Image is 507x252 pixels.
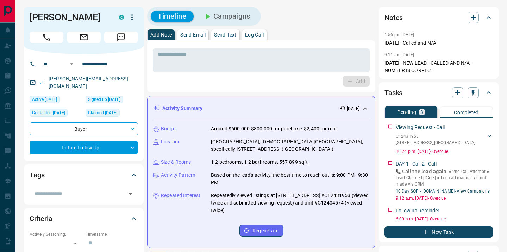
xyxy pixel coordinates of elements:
p: Log Call [245,32,264,37]
p: Around $600,000-$800,000 for purchase, $2,400 for rent [211,125,337,133]
p: 9:12 a.m. [DATE] - Overdue [396,195,493,201]
div: Buyer [30,122,138,135]
button: Regenerate [239,225,283,237]
p: Actively Searching: [30,231,82,238]
p: 3 [420,110,423,115]
p: C12431953 [396,133,475,140]
div: Thu Oct 09 2025 [86,96,138,105]
button: New Task [384,226,493,238]
p: DAY 1 - Call 2 - Call [396,160,437,168]
p: Size & Rooms [161,159,191,166]
div: Tags [30,167,138,183]
svg: Email Valid [39,80,44,85]
p: Based on the lead's activity, the best time to reach out is: 9:00 PM - 9:30 PM [211,172,369,186]
div: Activity Summary[DATE] [153,102,369,115]
p: Repeatedly viewed listings at [STREET_ADDRESS] #C12431953 (viewed twice and submitted viewing req... [211,192,369,214]
div: Tasks [384,84,493,101]
p: Completed [454,110,479,115]
p: Activity Summary [162,105,202,112]
button: Timeline [151,11,194,22]
p: [DATE] - Called and N/A [384,39,493,47]
p: Pending [397,110,416,115]
p: [STREET_ADDRESS] , [GEOGRAPHIC_DATA] [396,140,475,146]
span: Claimed [DATE] [88,109,117,116]
p: Budget [161,125,177,133]
p: 1-2 bedrooms, 1-2 bathrooms, 557-899 sqft [211,159,308,166]
p: 10:24 p.m. [DATE] - Overdue [396,148,493,155]
h2: Tags [30,169,44,181]
p: 1:56 pm [DATE] [384,32,414,37]
p: 📞 𝗖𝗮𝗹𝗹 𝘁𝗵𝗲 𝗹𝗲𝗮𝗱 𝗮𝗴𝗮𝗶𝗻. ● 2nd Call Attempt ● Lead Claimed [DATE] ‎● Log call manually if not made ... [396,168,493,187]
span: Signed up [DATE] [88,96,120,103]
p: Repeated Interest [161,192,200,199]
span: Call [30,32,63,43]
p: 9:11 am [DATE] [384,52,414,57]
div: Future Follow Up [30,141,138,154]
p: [DATE] - NEW LEAD - CALLED AND N/A - NUMBER IS CORRECT [384,59,493,74]
div: Notes [384,9,493,26]
div: Criteria [30,210,138,227]
div: Fri Oct 10 2025 [30,109,82,119]
a: [PERSON_NAME][EMAIL_ADDRESS][DOMAIN_NAME] [49,76,128,89]
button: Open [126,189,136,199]
button: Open [68,60,76,68]
div: Thu Oct 09 2025 [30,96,82,105]
div: Thu Oct 09 2025 [86,109,138,119]
h1: [PERSON_NAME] [30,12,108,23]
p: [GEOGRAPHIC_DATA], [DEMOGRAPHIC_DATA][GEOGRAPHIC_DATA], specifically [STREET_ADDRESS] ([GEOGRAPHI... [211,138,369,153]
div: condos.ca [119,15,124,20]
h2: Notes [384,12,403,23]
p: Activity Pattern [161,172,195,179]
p: Add Note [150,32,172,37]
p: Timeframe: [86,231,138,238]
p: Send Email [180,32,206,37]
div: C12431953[STREET_ADDRESS],[GEOGRAPHIC_DATA] [396,132,493,147]
h2: Criteria [30,213,52,224]
p: Send Text [214,32,237,37]
span: Active [DATE] [32,96,57,103]
span: Contacted [DATE] [32,109,65,116]
span: Message [104,32,138,43]
a: 10 Day SOP - [DOMAIN_NAME]- View Campaigns [396,189,490,194]
span: Email [67,32,101,43]
p: Follow up Reminder [396,207,439,214]
p: [DATE] [347,105,359,112]
p: Viewing Request - Call [396,124,445,131]
p: 6:00 a.m. [DATE] - Overdue [396,216,493,222]
p: Location [161,138,181,146]
button: Campaigns [196,11,257,22]
h2: Tasks [384,87,402,98]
